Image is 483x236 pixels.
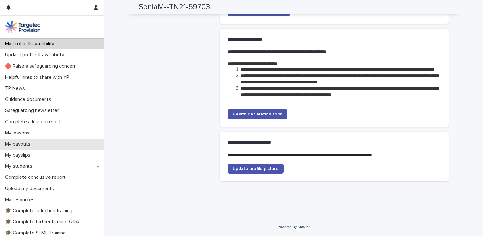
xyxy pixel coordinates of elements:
p: Update profile & availability [3,52,69,58]
p: Guidance documents [3,96,56,102]
p: Complete conclusive report [3,174,71,180]
a: Health declaration form [228,109,287,119]
p: My students [3,163,37,169]
p: Complete a lesson report [3,119,66,125]
p: Safeguarding newsletter [3,108,64,114]
p: My lessons [3,130,34,136]
a: Update profile picture [228,164,284,174]
span: Health declaration form [233,112,282,116]
span: Update profile picture [233,166,278,171]
p: 🔴 Raise a safeguarding concern [3,63,82,69]
p: 🎓 Complete induction training [3,208,77,214]
p: 🎓 Complete further training Q&A [3,219,84,225]
a: Powered By Stacker [278,225,309,229]
p: My payslips [3,152,35,158]
p: TP News [3,85,30,91]
p: 🎓 Complete SEMH training [3,230,71,236]
img: M5nRWzHhSzIhMunXDL62 [5,21,40,33]
h2: SoniaM--TN21-59703 [139,3,210,12]
p: Upload my documents [3,186,59,192]
p: My profile & availability [3,41,59,47]
p: My payouts [3,141,35,147]
p: My resources [3,197,40,203]
p: Helpful hints to share with YP [3,74,74,80]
